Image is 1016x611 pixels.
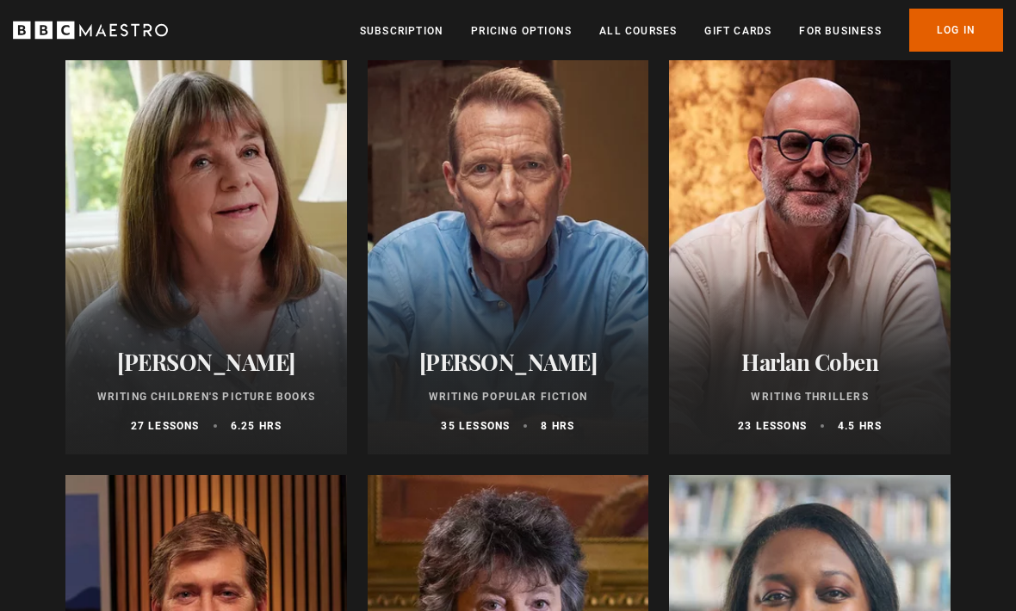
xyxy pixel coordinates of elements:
[231,418,282,434] p: 6.25 hrs
[799,22,881,40] a: For business
[65,41,347,454] a: [PERSON_NAME] Writing Children's Picture Books 27 lessons 6.25 hrs
[669,41,951,454] a: Harlan Coben Writing Thrillers 23 lessons 4.5 hrs
[541,418,574,434] p: 8 hrs
[909,9,1003,52] a: Log In
[704,22,771,40] a: Gift Cards
[471,22,572,40] a: Pricing Options
[360,9,1003,52] nav: Primary
[738,418,807,434] p: 23 lessons
[441,418,510,434] p: 35 lessons
[86,389,326,404] p: Writing Children's Picture Books
[690,349,930,375] h2: Harlan Coben
[599,22,677,40] a: All Courses
[13,17,168,43] svg: BBC Maestro
[368,41,649,454] a: [PERSON_NAME] Writing Popular Fiction 35 lessons 8 hrs
[838,418,882,434] p: 4.5 hrs
[131,418,200,434] p: 27 lessons
[360,22,443,40] a: Subscription
[388,389,629,404] p: Writing Popular Fiction
[86,349,326,375] h2: [PERSON_NAME]
[690,389,930,404] p: Writing Thrillers
[388,349,629,375] h2: [PERSON_NAME]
